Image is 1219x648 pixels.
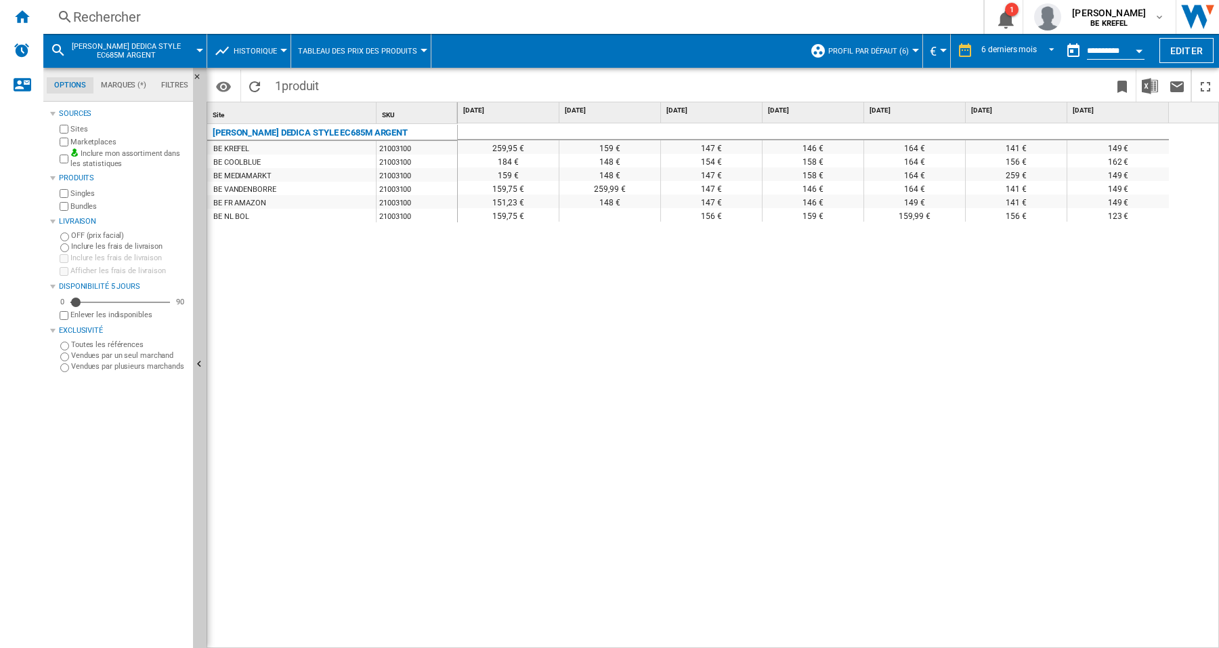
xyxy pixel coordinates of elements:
[461,102,559,119] div: [DATE]
[213,197,266,210] div: BE FR AMAZON
[870,106,962,115] span: [DATE]
[14,42,30,58] img: alerts-logo.svg
[1127,37,1151,61] button: Open calendar
[763,140,863,154] div: 146 €
[565,106,658,115] span: [DATE]
[664,102,762,119] div: [DATE]
[377,209,457,222] div: 21003100
[213,156,261,169] div: BE COOLBLUE
[379,102,457,123] div: Sort None
[60,243,69,252] input: Inclure les frais de livraison
[763,154,863,167] div: 158 €
[1067,167,1169,181] div: 149 €
[93,77,154,94] md-tab-item: Marques (*)
[966,181,1067,195] div: 141 €
[458,154,559,167] div: 184 €
[559,167,660,181] div: 148 €
[298,34,424,68] button: Tableau des prix des produits
[71,340,188,350] label: Toutes les références
[562,102,660,119] div: [DATE]
[59,173,188,184] div: Produits
[70,310,188,320] label: Enlever les indisponibles
[213,210,249,224] div: BE NL BOL
[930,34,943,68] button: €
[70,201,188,211] label: Bundles
[1163,70,1191,102] button: Envoyer ce rapport par email
[71,350,188,361] label: Vendues par un seul marchand
[765,102,863,119] div: [DATE]
[60,363,69,372] input: Vendues par plusieurs marchands
[828,34,916,68] button: Profil par défaut (6)
[1192,70,1219,102] button: Plein écran
[1060,37,1087,64] button: md-calendar
[234,47,277,56] span: Historique
[154,77,196,94] md-tab-item: Filtres
[213,169,272,183] div: BE MEDIAMARKT
[70,148,188,169] label: Inclure mon assortiment dans les statistiques
[173,297,188,307] div: 90
[763,195,863,208] div: 146 €
[458,208,559,222] div: 159,75 €
[966,208,1067,222] div: 156 €
[379,102,457,123] div: SKU Sort None
[661,154,762,167] div: 154 €
[213,111,224,119] span: Site
[559,154,660,167] div: 148 €
[1067,140,1169,154] div: 149 €
[71,230,188,241] label: OFF (prix facial)
[1034,3,1061,31] img: profile.jpg
[70,266,188,276] label: Afficher les frais de livraison
[193,68,209,92] button: Masquer
[864,181,965,195] div: 164 €
[213,125,408,141] div: [PERSON_NAME] DEDICA STYLE EC685M ARGENT
[47,77,93,94] md-tab-item: Options
[59,216,188,227] div: Livraison
[971,106,1064,115] span: [DATE]
[1072,6,1146,20] span: [PERSON_NAME]
[60,202,68,211] input: Bundles
[57,297,68,307] div: 0
[763,181,863,195] div: 146 €
[1005,3,1019,16] div: 1
[71,241,188,251] label: Inclure les frais de livraison
[60,125,68,134] input: Sites
[864,140,965,154] div: 164 €
[268,70,326,98] span: 1
[966,140,1067,154] div: 141 €
[73,7,948,26] div: Rechercher
[661,167,762,181] div: 147 €
[382,111,395,119] span: SKU
[377,155,457,168] div: 21003100
[298,47,417,56] span: Tableau des prix des produits
[559,140,660,154] div: 159 €
[71,361,188,371] label: Vendues par plusieurs marchands
[559,181,660,195] div: 259,99 €
[70,148,79,157] img: mysite-bg-18x18.png
[210,102,376,123] div: Site Sort None
[966,195,1067,208] div: 141 €
[1136,70,1163,102] button: Télécharger au format Excel
[60,150,68,167] input: Inclure mon assortiment dans les statistiques
[864,195,965,208] div: 149 €
[1067,181,1169,195] div: 149 €
[60,254,68,263] input: Inclure les frais de livraison
[661,140,762,154] div: 147 €
[930,44,937,58] span: €
[70,124,188,134] label: Sites
[60,267,68,276] input: Afficher les frais de livraison
[60,352,69,361] input: Vendues par un seul marchand
[50,34,200,68] div: [PERSON_NAME] DEDICA STYLE EC685M ARGENT
[763,208,863,222] div: 159 €
[377,168,457,182] div: 21003100
[864,208,965,222] div: 159,99 €
[458,181,559,195] div: 159,75 €
[70,137,188,147] label: Marketplaces
[214,34,284,68] div: Historique
[661,195,762,208] div: 147 €
[763,167,863,181] div: 158 €
[60,232,69,241] input: OFF (prix facial)
[1067,208,1169,222] div: 123 €
[72,42,181,60] span: DELONGHI DEDICA STYLE EC685M ARGENT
